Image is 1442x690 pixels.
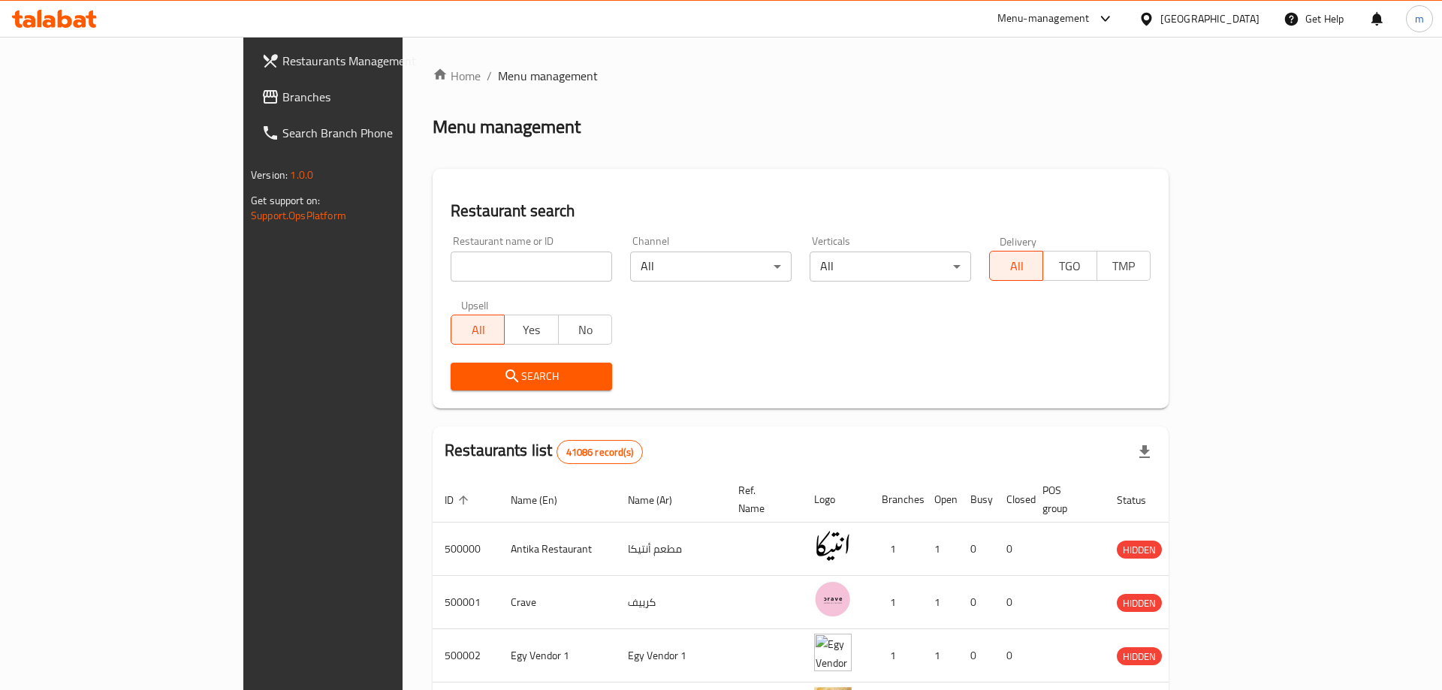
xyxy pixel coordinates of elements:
[457,319,499,341] span: All
[814,580,852,618] img: Crave
[1117,541,1162,559] span: HIDDEN
[958,629,994,682] td: 0
[251,206,346,225] a: Support.OpsPlatform
[738,481,784,517] span: Ref. Name
[814,634,852,671] img: Egy Vendor 1
[628,491,692,509] span: Name (Ar)
[557,445,642,459] span: 41086 record(s)
[511,491,577,509] span: Name (En)
[433,67,1169,85] nav: breadcrumb
[996,255,1037,277] span: All
[499,629,616,682] td: Egy Vendor 1
[989,251,1043,281] button: All
[1049,255,1091,277] span: TGO
[802,477,870,523] th: Logo
[922,629,958,682] td: 1
[1117,647,1162,665] div: HIDDEN
[630,252,792,282] div: All
[1117,491,1166,509] span: Status
[616,629,726,682] td: Egy Vendor 1
[958,523,994,576] td: 0
[870,477,922,523] th: Branches
[1042,481,1087,517] span: POS group
[282,88,472,106] span: Branches
[994,477,1030,523] th: Closed
[249,79,484,115] a: Branches
[499,576,616,629] td: Crave
[504,315,558,345] button: Yes
[565,319,606,341] span: No
[870,629,922,682] td: 1
[511,319,552,341] span: Yes
[1117,595,1162,612] span: HIDDEN
[616,576,726,629] td: كرييف
[487,67,492,85] li: /
[445,491,473,509] span: ID
[1117,594,1162,612] div: HIDDEN
[451,200,1151,222] h2: Restaurant search
[958,477,994,523] th: Busy
[461,300,489,310] label: Upsell
[249,43,484,79] a: Restaurants Management
[994,629,1030,682] td: 0
[922,477,958,523] th: Open
[814,527,852,565] img: Antika Restaurant
[870,576,922,629] td: 1
[251,191,320,210] span: Get support on:
[463,367,600,386] span: Search
[282,52,472,70] span: Restaurants Management
[451,252,612,282] input: Search for restaurant name or ID..
[290,165,313,185] span: 1.0.0
[1042,251,1097,281] button: TGO
[251,165,288,185] span: Version:
[1097,251,1151,281] button: TMP
[1000,236,1037,246] label: Delivery
[994,576,1030,629] td: 0
[282,124,472,142] span: Search Branch Phone
[1103,255,1145,277] span: TMP
[922,576,958,629] td: 1
[499,523,616,576] td: Antika Restaurant
[616,523,726,576] td: مطعم أنتيكا
[1117,648,1162,665] span: HIDDEN
[1127,434,1163,470] div: Export file
[1415,11,1424,27] span: m
[451,363,612,390] button: Search
[810,252,971,282] div: All
[922,523,958,576] td: 1
[558,315,612,345] button: No
[994,523,1030,576] td: 0
[249,115,484,151] a: Search Branch Phone
[997,10,1090,28] div: Menu-management
[958,576,994,629] td: 0
[1160,11,1259,27] div: [GEOGRAPHIC_DATA]
[433,115,581,139] h2: Menu management
[557,440,643,464] div: Total records count
[498,67,598,85] span: Menu management
[451,315,505,345] button: All
[445,439,643,464] h2: Restaurants list
[870,523,922,576] td: 1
